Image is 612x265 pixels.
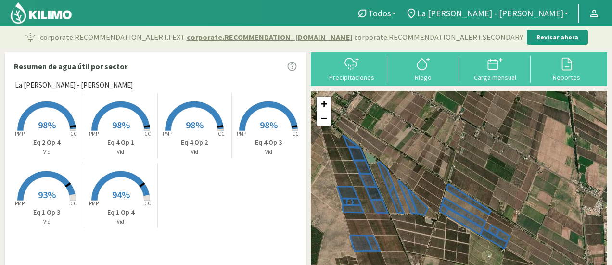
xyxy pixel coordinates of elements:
span: 98% [38,119,56,131]
a: Zoom out [317,111,331,126]
tspan: CC [218,130,225,137]
p: Vid [10,148,84,156]
span: 98% [186,119,204,131]
tspan: PMP [89,200,99,207]
span: La [PERSON_NAME] - [PERSON_NAME] [15,80,133,91]
span: Todos [368,8,391,18]
tspan: PMP [15,130,25,137]
span: 93% [38,189,56,201]
div: Carga mensual [462,74,528,81]
button: Carga mensual [459,56,531,81]
span: 94% [112,189,130,201]
tspan: CC [71,200,77,207]
tspan: CC [293,130,299,137]
button: Riego [387,56,459,81]
tspan: CC [144,200,151,207]
p: Vid [84,218,158,226]
span: 98% [112,119,130,131]
button: Precipitaciones [316,56,387,81]
p: Vid [158,148,231,156]
p: corporate.RECOMMENDATION_ALERT.TEXT [40,31,523,43]
p: Eq 2 Op 4 [10,138,84,148]
p: Resumen de agua útil por sector [14,61,127,72]
p: Eq 4 Op 2 [158,138,231,148]
p: Eq 4 Op 1 [84,138,158,148]
tspan: PMP [89,130,99,137]
p: Eq 1 Op 3 [10,207,84,217]
span: La [PERSON_NAME] - [PERSON_NAME] [417,8,563,18]
tspan: CC [71,130,77,137]
tspan: PMP [237,130,246,137]
tspan: PMP [15,200,25,207]
span: corporate.RECOMMENDATION_[DOMAIN_NAME] [187,31,353,43]
button: Reportes [531,56,602,81]
p: Vid [232,148,306,156]
p: Vid [84,148,158,156]
a: Zoom in [317,97,331,111]
span: corporate.RECOMMENDATION_ALERT.SECONDARY [354,31,523,43]
tspan: CC [144,130,151,137]
div: Reportes [534,74,599,81]
button: Revisar ahora [527,30,588,45]
p: Eq 1 Op 4 [84,207,158,217]
span: 98% [260,119,278,131]
p: Revisar ahora [536,33,578,42]
tspan: PMP [163,130,172,137]
div: Riego [390,74,456,81]
div: Precipitaciones [319,74,384,81]
p: Vid [10,218,84,226]
img: Kilimo [10,1,73,25]
p: Eq 4 Op 3 [232,138,306,148]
